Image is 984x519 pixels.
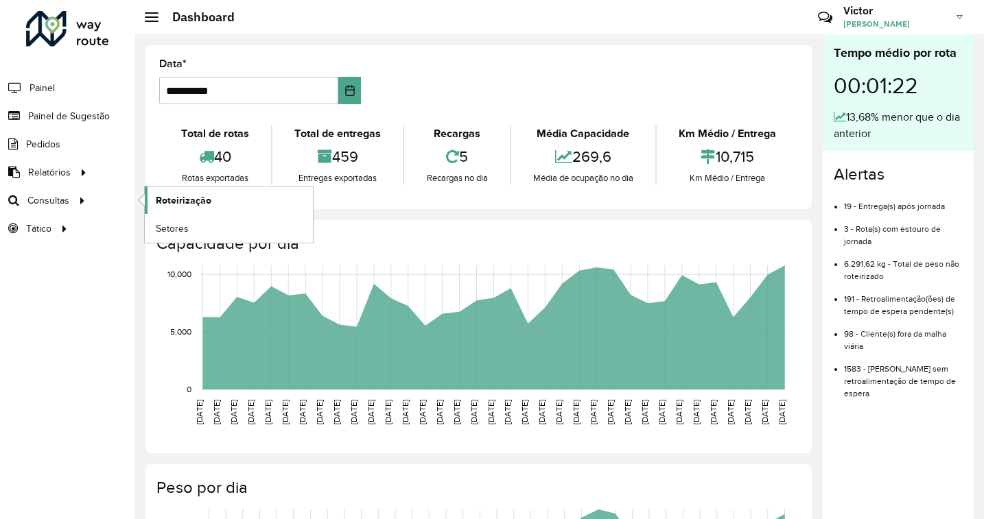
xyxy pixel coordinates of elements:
[520,400,529,424] text: [DATE]
[692,400,701,424] text: [DATE]
[156,193,211,208] span: Roteirização
[709,400,718,424] text: [DATE]
[844,282,963,317] li: 191 - Retroalimentação(ões) de tempo de espera pendente(s)
[408,125,506,142] div: Recargas
[844,248,963,282] li: 6.291,62 kg - Total de peso não roteirizado
[435,400,444,424] text: [DATE]
[159,56,187,72] label: Data
[760,400,769,424] text: [DATE]
[726,400,735,424] text: [DATE]
[515,142,652,171] div: 269,6
[163,125,268,142] div: Total de rotas
[276,171,399,185] div: Entregas exportadas
[503,400,512,424] text: [DATE]
[660,171,795,185] div: Km Médio / Entrega
[469,400,478,424] text: [DATE]
[366,400,375,424] text: [DATE]
[554,400,563,424] text: [DATE]
[843,18,946,30] span: [PERSON_NAME]
[834,62,963,109] div: 00:01:22
[408,142,506,171] div: 5
[660,125,795,142] div: Km Médio / Entrega
[276,125,399,142] div: Total de entregas
[26,221,51,236] span: Tático
[452,400,461,424] text: [DATE]
[515,125,652,142] div: Média Capacidade
[660,142,795,171] div: 10,715
[743,400,752,424] text: [DATE]
[298,400,307,424] text: [DATE]
[418,400,427,424] text: [DATE]
[159,10,235,25] h2: Dashboard
[640,400,649,424] text: [DATE]
[156,478,798,498] h4: Peso por dia
[332,400,341,424] text: [DATE]
[810,3,840,32] a: Contato Rápido
[401,400,410,424] text: [DATE]
[195,400,204,424] text: [DATE]
[246,400,255,424] text: [DATE]
[589,400,598,424] text: [DATE]
[229,400,238,424] text: [DATE]
[844,190,963,213] li: 19 - Entrega(s) após jornada
[187,385,191,394] text: 0
[156,221,189,236] span: Setores
[777,400,786,424] text: [DATE]
[537,400,546,424] text: [DATE]
[28,109,110,123] span: Painel de Sugestão
[623,400,632,424] text: [DATE]
[28,165,71,180] span: Relatórios
[844,352,963,400] li: 1583 - [PERSON_NAME] sem retroalimentação de tempo de espera
[30,81,55,95] span: Painel
[657,400,666,424] text: [DATE]
[834,109,963,142] div: 13,68% menor que o dia anterior
[170,327,191,336] text: 5,000
[408,171,506,185] div: Recargas no dia
[163,171,268,185] div: Rotas exportadas
[263,400,272,424] text: [DATE]
[843,4,946,17] h3: Victor
[844,317,963,352] li: 98 - Cliente(s) fora da malha viária
[156,234,798,254] h4: Capacidade por dia
[145,186,313,214] a: Roteirização
[338,77,361,104] button: Choose Date
[27,193,69,208] span: Consultas
[834,44,963,62] div: Tempo médio por rota
[276,142,399,171] div: 459
[315,400,324,424] text: [DATE]
[167,269,191,278] text: 10,000
[844,213,963,248] li: 3 - Rota(s) com estouro de jornada
[349,400,358,424] text: [DATE]
[487,400,495,424] text: [DATE]
[145,215,313,242] a: Setores
[675,400,683,424] text: [DATE]
[515,171,652,185] div: Média de ocupação no dia
[212,400,221,424] text: [DATE]
[572,400,581,424] text: [DATE]
[384,400,393,424] text: [DATE]
[26,137,60,152] span: Pedidos
[606,400,615,424] text: [DATE]
[834,165,963,184] h4: Alertas
[163,142,268,171] div: 40
[281,400,290,424] text: [DATE]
